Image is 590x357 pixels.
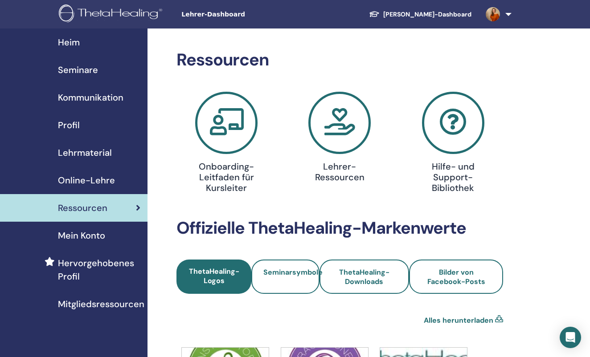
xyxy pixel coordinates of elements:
span: Lehrmaterial [58,146,112,159]
span: Seminarsymbole [263,268,323,277]
a: Alles herunterladen [424,315,493,326]
span: Mein Konto [58,229,105,242]
img: graduation-cap-white.svg [369,10,380,18]
a: Hilfe- und Support-Bibliothek [402,92,504,197]
a: Seminarsymbole [251,260,319,294]
a: Bilder von Facebook-Posts [409,260,503,294]
span: Heim [58,36,80,49]
h4: Hilfe- und Support-Bibliothek [417,161,489,193]
h2: Ressourcen [176,50,503,70]
img: logo.png [59,4,165,24]
span: Seminare [58,63,98,77]
span: ThetaHealing-Logos [189,267,239,285]
h2: Offizielle ThetaHealing-Markenwerte [176,218,503,239]
a: [PERSON_NAME]-Dashboard [362,6,479,23]
span: Kommunikation [58,91,123,104]
span: Hervorgehobenes Profil [58,256,140,283]
span: Lehrer-Dashboard [181,10,315,19]
span: Profil [58,118,80,132]
a: Lehrer-Ressourcen [288,92,391,186]
span: Bilder von Facebook-Posts [427,268,485,286]
a: Onboarding-Leitfaden für Kursleiter [175,92,278,197]
img: default.jpg [486,7,500,21]
h4: Onboarding-Leitfaden für Kursleiter [191,161,262,193]
h4: Lehrer-Ressourcen [304,161,376,183]
span: Online-Lehre [58,174,115,187]
div: Open Intercom Messenger [560,327,581,348]
span: Mitgliedsressourcen [58,297,144,311]
span: ThetaHealing-Downloads [339,268,389,286]
a: ThetaHealing-Logos [176,260,251,294]
span: Ressourcen [58,201,107,215]
a: ThetaHealing-Downloads [320,260,409,294]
